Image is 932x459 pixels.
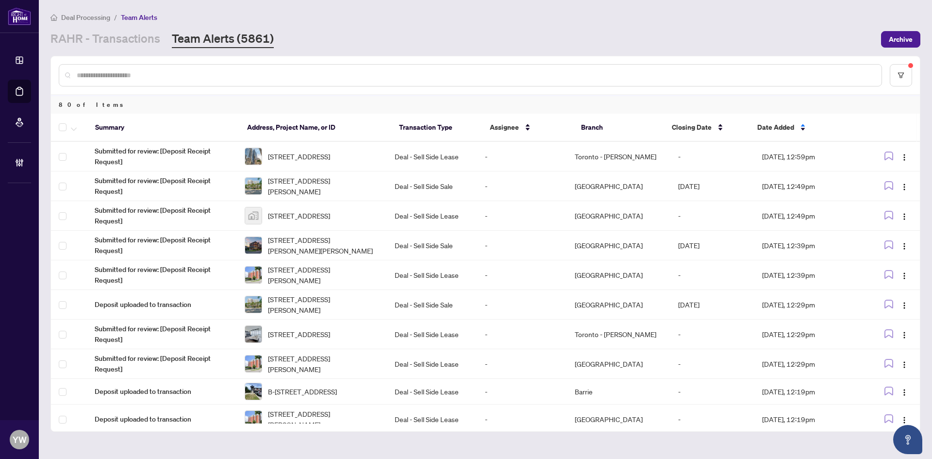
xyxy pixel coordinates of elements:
img: Logo [900,272,908,280]
td: - [477,290,567,320]
td: [DATE], 12:49pm [754,171,863,201]
span: YW [13,433,27,446]
button: Open asap [893,425,922,454]
td: Barrie [567,379,670,405]
td: [GEOGRAPHIC_DATA] [567,405,670,434]
td: Deal - Sell Side Lease [387,320,477,349]
td: - [477,379,567,405]
span: Submitted for review: [Deposit Receipt Request] [95,205,229,226]
span: [STREET_ADDRESS][PERSON_NAME][PERSON_NAME] [268,235,379,256]
button: Logo [897,178,912,194]
td: [DATE], 12:59pm [754,142,863,171]
td: - [477,231,567,260]
span: Deposit uploaded to transaction [95,414,229,425]
td: [GEOGRAPHIC_DATA] [567,290,670,320]
td: [GEOGRAPHIC_DATA] [567,201,670,231]
td: [DATE], 12:49pm [754,201,863,231]
img: thumbnail-img [245,411,262,427]
a: Team Alerts (5861) [172,31,274,48]
td: [DATE] [670,290,754,320]
button: Logo [897,149,912,164]
td: - [477,405,567,434]
span: Submitted for review: [Deposit Receipt Request] [95,235,229,256]
img: Logo [900,153,908,161]
a: RAHR - Transactions [50,31,160,48]
button: Logo [897,326,912,342]
span: [STREET_ADDRESS] [268,210,330,221]
span: [STREET_ADDRESS] [268,151,330,162]
span: [STREET_ADDRESS][PERSON_NAME] [268,353,379,374]
td: [DATE], 12:39pm [754,231,863,260]
button: Logo [897,297,912,312]
img: Logo [900,302,908,309]
span: B-[STREET_ADDRESS] [268,386,337,397]
img: thumbnail-img [245,178,262,194]
span: [STREET_ADDRESS][PERSON_NAME] [268,264,379,286]
td: Deal - Sell Side Sale [387,171,477,201]
button: Logo [897,238,912,253]
td: Toronto - [PERSON_NAME] [567,142,670,171]
img: thumbnail-img [245,148,262,165]
span: [STREET_ADDRESS][PERSON_NAME] [268,294,379,315]
th: Summary [87,114,239,142]
td: - [477,349,567,379]
img: Logo [900,213,908,221]
img: Logo [900,389,908,396]
span: filter [898,72,904,79]
span: Deal Processing [61,13,110,22]
td: [DATE], 12:29pm [754,349,863,379]
td: [GEOGRAPHIC_DATA] [567,231,670,260]
button: Logo [897,411,912,427]
td: [GEOGRAPHIC_DATA] [567,171,670,201]
td: [DATE] [670,231,754,260]
span: [STREET_ADDRESS] [268,329,330,340]
span: Assignee [490,122,519,133]
button: Archive [881,31,920,48]
td: [DATE], 12:29pm [754,290,863,320]
th: Closing Date [664,114,749,142]
td: [DATE], 12:19pm [754,379,863,405]
span: Date Added [757,122,794,133]
td: Deal - Sell Side Sale [387,231,477,260]
td: - [670,379,754,405]
span: Archive [889,32,913,47]
td: Deal - Sell Side Lease [387,405,477,434]
button: Logo [897,267,912,283]
td: - [477,320,567,349]
td: [DATE], 12:19pm [754,405,863,434]
th: Date Added [749,114,859,142]
img: thumbnail-img [245,267,262,283]
td: - [670,142,754,171]
span: Deposit uploaded to transaction [95,386,229,397]
td: Deal - Sell Side Lease [387,260,477,290]
td: - [670,320,754,349]
td: [DATE] [670,171,754,201]
th: Transaction Type [391,114,483,142]
span: Submitted for review: [Deposit Receipt Request] [95,146,229,167]
span: Closing Date [672,122,712,133]
span: Submitted for review: [Deposit Receipt Request] [95,353,229,374]
span: home [50,14,57,21]
td: - [670,201,754,231]
td: Deal - Sell Side Lease [387,142,477,171]
td: - [477,171,567,201]
td: - [477,142,567,171]
td: - [477,201,567,231]
td: [GEOGRAPHIC_DATA] [567,260,670,290]
img: Logo [900,416,908,424]
button: Logo [897,208,912,223]
img: thumbnail-img [245,207,262,224]
th: Assignee [482,114,573,142]
button: Logo [897,384,912,399]
th: Branch [573,114,665,142]
span: [STREET_ADDRESS][PERSON_NAME] [268,408,379,430]
button: filter [890,64,912,86]
td: Deal - Sell Side Lease [387,349,477,379]
td: - [670,405,754,434]
img: thumbnail-img [245,383,262,400]
td: [GEOGRAPHIC_DATA] [567,349,670,379]
td: [DATE], 12:29pm [754,320,863,349]
img: thumbnail-img [245,237,262,254]
td: Deal - Sell Side Sale [387,290,477,320]
td: [DATE], 12:39pm [754,260,863,290]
